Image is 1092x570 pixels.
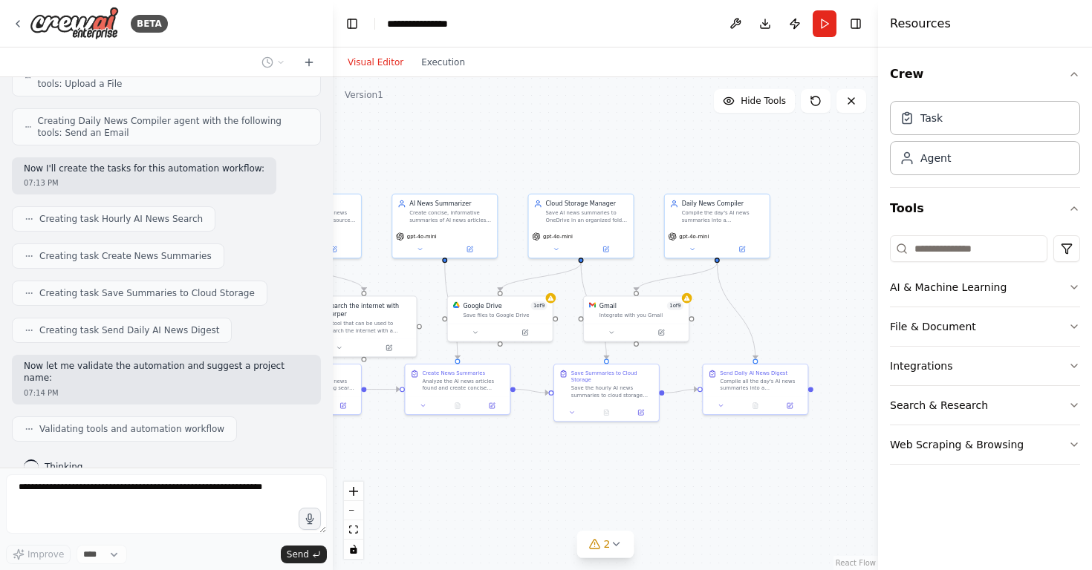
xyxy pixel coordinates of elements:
button: No output available [588,407,624,418]
span: Creating Daily News Compiler agent with the following tools: Send an Email [38,115,308,139]
div: AI News Summarizer [409,200,492,208]
span: Thinking... [45,461,91,473]
span: Creating task Hourly AI News Search [39,213,203,225]
div: Agent [920,151,951,166]
g: Edge from 1872b6cf-fd79-449b-a2ff-b5d4ace14fba to 3b5c0534-7665-4e3a-9110-ec64cc238a13 [441,263,462,358]
span: Creating task Send Daily AI News Digest [39,324,219,336]
button: Open in side panel [718,244,766,255]
nav: breadcrumb [387,16,464,31]
img: Gmail [589,301,596,308]
div: BETA [131,15,168,33]
g: Edge from f7ec1530-b763-4d46-b27d-c4754ba99056 to ffd43d14-ac1e-49f6-994b-4e8e017e0adf [632,263,721,291]
div: Integrate with you Gmail [599,312,683,318]
button: Open in side panel [365,343,413,353]
div: Compile the day's AI news summaries into a comprehensive daily digest, highlighting the most impo... [682,210,764,223]
div: AI News SummarizerCreate concise, informative summaries of AI news articles, extracting key insig... [391,194,498,259]
span: gpt-4o-mini [407,233,437,240]
div: Create News Summaries [422,370,485,376]
button: Open in side panel [446,244,494,255]
div: Save Summaries to Cloud StorageSave the hourly AI news summaries to cloud storage with proper org... [553,364,660,422]
button: Open in side panel [626,407,655,418]
button: Search & Research [890,386,1080,425]
span: Improve [27,548,64,560]
div: Save files to Google Drive [463,312,547,318]
g: Edge from 6037eb44-319c-4193-b68e-97ba1e19cebf to c9cab8af-0c05-45e8-869d-19ed628c96a4 [305,263,368,291]
div: Cloud Storage ManagerSave AI news summaries to OneDrive in an organized folder structure, maintai... [527,194,634,259]
button: Tools [890,188,1080,229]
button: Open in side panel [637,327,686,338]
div: Analyze the AI news articles found and create concise summaries for each relevant article. Each s... [422,378,504,391]
span: Hide Tools [741,95,786,107]
div: AI News Researcher [273,200,356,208]
button: Hide left sidebar [342,13,363,34]
div: Save Summaries to Cloud Storage [571,370,654,383]
div: Compile all the day's AI news summaries into a comprehensive evening digest email. Organize the c... [720,378,802,391]
button: Open in side panel [328,401,357,411]
button: No output available [440,401,475,411]
button: zoom in [344,482,363,501]
div: Gmail [599,301,617,309]
div: Tools [890,229,1080,476]
div: Daily News Compiler [682,200,764,208]
button: AI & Machine Learning [890,268,1080,307]
span: Creating task Save Summaries to Cloud Storage [39,287,255,299]
p: Now I'll create the tasks for this automation workflow: [24,163,264,175]
button: Open in side panel [775,401,804,411]
span: Creating Cloud Storage Manager agent with the following tools: Upload a File [37,66,308,90]
g: Edge from f7ec1530-b763-4d46-b27d-c4754ba99056 to 34758234-7f43-4f04-be58-c01bf8cc916c [713,263,760,358]
button: Visual Editor [339,53,412,71]
button: Open in side panel [477,401,506,411]
div: Search for the latest AI news from the past hour using search queries focused on artificial intel... [256,364,362,415]
div: 07:14 PM [24,387,309,399]
button: Improve [6,545,71,564]
div: Google DriveGoogle Drive1of9Save files to Google Drive [447,295,553,341]
button: Web Scraping & Browsing [890,425,1080,464]
div: React Flow controls [344,482,363,559]
img: Google Drive [453,301,460,308]
div: Save AI news summaries to OneDrive in an organized folder structure, maintaining proper file nami... [545,210,628,223]
button: Open in side panel [501,327,549,338]
button: fit view [344,520,363,540]
span: Validating tools and automation workflow [39,423,224,435]
div: A tool that can be used to search the internet with a search_query. Supports different search typ... [327,320,411,333]
span: 2 [604,537,611,551]
button: Integrations [890,347,1080,385]
span: gpt-4o-mini [543,233,573,240]
div: Create concise, informative summaries of AI news articles, extracting key insights, implications,... [409,210,492,223]
div: Task [920,111,943,125]
button: File & Document [890,307,1080,346]
h4: Resources [890,15,951,33]
a: React Flow attribution [836,559,876,567]
button: Start a new chat [297,53,321,71]
button: Execution [412,53,474,71]
g: Edge from 3b5c0534-7665-4e3a-9110-ec64cc238a13 to 977fb850-1221-4c94-a764-a8070f6b50e6 [516,385,549,397]
button: Crew [890,53,1080,95]
g: Edge from 977fb850-1221-4c94-a764-a8070f6b50e6 to 34758234-7f43-4f04-be58-c01bf8cc916c [664,385,698,397]
button: Switch to previous chat [256,53,291,71]
div: Search the internet with Serper [327,301,411,318]
div: SerperDevToolSearch the internet with SerperA tool that can be used to search the internet with a... [311,295,417,357]
g: Edge from a75d2f02-c77f-4cf5-a490-38ba986f2a23 to 3b5c0534-7665-4e3a-9110-ec64cc238a13 [366,385,400,393]
span: gpt-4o-mini [679,233,709,240]
span: Send [287,548,309,560]
div: Daily News CompilerCompile the day's AI news summaries into a comprehensive daily digest, highlig... [664,194,770,259]
span: Number of enabled actions [667,301,683,309]
button: Send [281,546,327,563]
g: Edge from 08f6f495-f743-4cd4-b3da-3bc78ee8271a to bccdd0f7-b4c4-470a-96af-c83fa615e298 [495,263,585,291]
button: zoom out [344,501,363,520]
button: Click to speak your automation idea [299,508,321,530]
div: Search for the latest AI news articles from reputable sources every hour, focusing on breaking ne... [273,210,356,223]
p: Now let me validate the automation and suggest a project name: [24,361,309,384]
div: GmailGmail1of9Integrate with you Gmail [583,295,689,341]
div: Create News SummariesAnalyze the AI news articles found and create concise summaries for each rel... [404,364,510,415]
div: AI News ResearcherSearch for the latest AI news articles from reputable sources every hour, focus... [256,194,362,259]
button: No output available [738,401,773,411]
div: Google Drive [463,301,501,309]
div: Cloud Storage Manager [545,200,628,208]
div: Search for the latest AI news from the past hour using search queries focused on artificial intel... [273,378,356,391]
button: 2 [577,531,634,558]
button: Open in side panel [310,244,358,255]
span: Number of enabled actions [531,301,547,309]
div: 07:13 PM [24,177,264,189]
img: Logo [30,7,119,40]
